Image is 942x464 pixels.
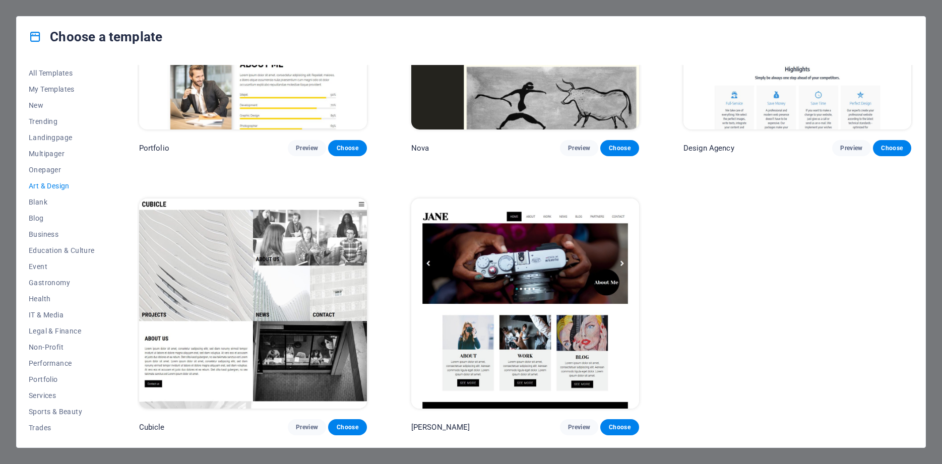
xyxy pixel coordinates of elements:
span: Business [29,230,95,238]
span: Sports & Beauty [29,408,95,416]
button: Health [29,291,95,307]
button: Event [29,258,95,275]
button: Landingpage [29,129,95,146]
span: New [29,101,95,109]
span: Choose [608,144,631,152]
span: Preview [840,144,862,152]
button: Choose [328,419,366,435]
button: New [29,97,95,113]
button: Blog [29,210,95,226]
span: Portfolio [29,375,95,383]
span: Preview [296,423,318,431]
p: [PERSON_NAME] [411,422,470,432]
button: Business [29,226,95,242]
button: All Templates [29,65,95,81]
span: Performance [29,359,95,367]
span: Blank [29,198,95,206]
span: All Templates [29,69,95,77]
span: Preview [568,423,590,431]
button: Legal & Finance [29,323,95,339]
span: Choose [336,423,358,431]
span: Preview [568,144,590,152]
button: Sports & Beauty [29,404,95,420]
span: Non-Profit [29,343,95,351]
span: Education & Culture [29,246,95,254]
button: Preview [560,419,598,435]
button: Non-Profit [29,339,95,355]
button: IT & Media [29,307,95,323]
span: Choose [608,423,631,431]
span: Trending [29,117,95,125]
img: Jane [411,198,639,409]
button: Education & Culture [29,242,95,258]
button: Choose [328,140,366,156]
span: Preview [296,144,318,152]
span: Services [29,391,95,400]
span: Choose [336,144,358,152]
button: Gastronomy [29,275,95,291]
button: Multipager [29,146,95,162]
button: Preview [560,140,598,156]
span: Health [29,295,95,303]
p: Portfolio [139,143,169,153]
button: Preview [832,140,870,156]
button: Trending [29,113,95,129]
button: Art & Design [29,178,95,194]
span: Event [29,262,95,271]
button: Onepager [29,162,95,178]
span: Blog [29,214,95,222]
img: Cubicle [139,198,367,409]
span: My Templates [29,85,95,93]
span: Gastronomy [29,279,95,287]
span: IT & Media [29,311,95,319]
span: Choose [881,144,903,152]
p: Nova [411,143,429,153]
span: Legal & Finance [29,327,95,335]
button: Trades [29,420,95,436]
span: Multipager [29,150,95,158]
button: Services [29,387,95,404]
button: My Templates [29,81,95,97]
button: Choose [873,140,911,156]
p: Design Agency [683,143,734,153]
span: Landingpage [29,134,95,142]
button: Performance [29,355,95,371]
button: Blank [29,194,95,210]
button: Portfolio [29,371,95,387]
p: Cubicle [139,422,165,432]
span: Trades [29,424,95,432]
button: Preview [288,419,326,435]
h4: Choose a template [29,29,162,45]
button: Preview [288,140,326,156]
span: Onepager [29,166,95,174]
span: Art & Design [29,182,95,190]
button: Choose [600,140,639,156]
button: Choose [600,419,639,435]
